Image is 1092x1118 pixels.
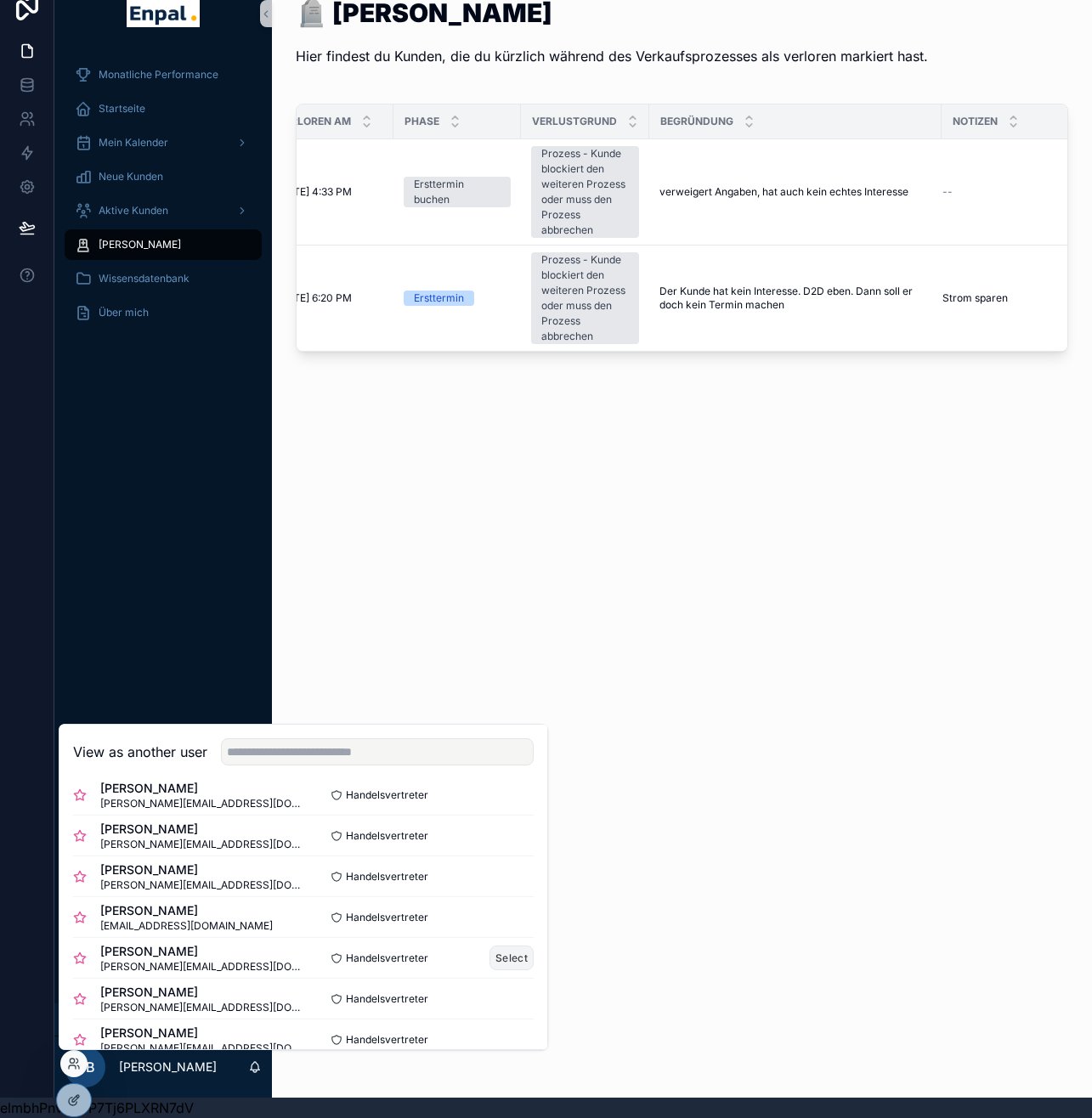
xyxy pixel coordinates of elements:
span: [PERSON_NAME][EMAIL_ADDRESS][DOMAIN_NAME] [100,797,303,810]
span: [PERSON_NAME] [99,238,181,251]
span: [PERSON_NAME] [100,821,303,838]
span: [PERSON_NAME][EMAIL_ADDRESS][DOMAIN_NAME] [100,838,303,851]
div: Prozess - Kunde blockiert den weiteren Prozess oder muss den Prozess abbrechen [541,146,629,238]
a: Monatliche Performance [65,59,262,90]
span: verweigert Angaben, hat auch kein echtes Interesse [659,185,908,199]
span: Mein Kalender [99,136,168,150]
span: [PERSON_NAME] [100,902,273,919]
span: [PERSON_NAME][EMAIL_ADDRESS][DOMAIN_NAME] [100,960,303,974]
span: [PERSON_NAME][EMAIL_ADDRESS][DOMAIN_NAME] [100,1001,303,1014]
span: Handelsvertreter [346,788,428,802]
button: Select [489,946,534,970]
span: Monatliche Performance [99,68,218,82]
span: Verloren am [277,115,351,128]
a: Über mich [65,297,262,328]
a: [PERSON_NAME] [65,229,262,260]
span: Aktive Kunden [99,204,168,217]
h2: View as another user [73,742,207,762]
div: Ersttermin [414,291,464,306]
div: scrollable content [54,48,272,350]
span: Handelsvertreter [346,911,428,924]
span: Handelsvertreter [346,951,428,965]
span: -- [942,185,953,199]
div: Prozess - Kunde blockiert den weiteren Prozess oder muss den Prozess abbrechen [541,252,629,344]
span: Handelsvertreter [346,829,428,843]
span: Begründung [660,115,733,128]
span: [PERSON_NAME] [100,861,303,878]
a: Mein Kalender [65,127,262,158]
span: Wissensdatenbank [99,272,190,285]
p: Hier findest du Kunden, die du kürzlich während des Verkaufsprozesses als verloren markiert hast. [296,46,928,66]
span: [EMAIL_ADDRESS][DOMAIN_NAME] [100,919,273,933]
span: Strom sparen [942,291,1008,305]
p: [PERSON_NAME] [119,1059,217,1076]
span: [PERSON_NAME] [100,943,303,960]
span: Verlustgrund [532,115,617,128]
div: Ersttermin buchen [414,177,501,207]
span: [PERSON_NAME][EMAIL_ADDRESS][DOMAIN_NAME] [100,878,303,892]
span: [PERSON_NAME][EMAIL_ADDRESS][DOMAIN_NAME] [100,1042,303,1055]
span: [PERSON_NAME] [100,1025,303,1042]
span: Phase [405,115,439,128]
span: Handelsvertreter [346,992,428,1006]
span: [DATE] 6:20 PM [276,291,352,305]
span: Über mich [99,306,149,319]
span: Neue Kunden [99,170,163,184]
span: Startseite [99,102,145,116]
span: Der Kunde hat kein Interesse. D2D eben. Dann soll er doch kein Termin machen [659,285,931,312]
span: Handelsvertreter [346,870,428,884]
a: Wissensdatenbank [65,263,262,294]
span: [PERSON_NAME] [100,780,303,797]
span: [PERSON_NAME] [100,984,303,1001]
span: [DATE] 4:33 PM [276,185,352,199]
a: Startseite [65,93,262,124]
a: Aktive Kunden [65,195,262,226]
span: Handelsvertreter [346,1033,428,1047]
span: Notizen [953,115,998,128]
a: Neue Kunden [65,161,262,192]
